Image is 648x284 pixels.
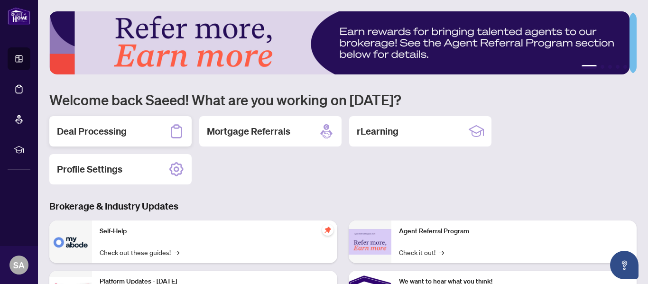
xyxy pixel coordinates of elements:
h2: rLearning [357,125,398,138]
h2: Mortgage Referrals [207,125,290,138]
button: 3 [608,65,612,69]
h2: Deal Processing [57,125,127,138]
button: 1 [582,65,597,69]
button: Open asap [610,251,639,279]
p: Agent Referral Program [399,226,629,237]
button: 5 [623,65,627,69]
button: 2 [601,65,604,69]
img: logo [8,7,30,25]
span: pushpin [322,224,333,236]
a: Check out these guides!→ [100,247,179,257]
h2: Profile Settings [57,163,122,176]
img: Self-Help [49,220,92,263]
span: → [175,247,179,257]
span: SA [13,258,25,272]
img: Agent Referral Program [349,229,391,255]
button: 4 [616,65,620,69]
p: Self-Help [100,226,330,237]
h3: Brokerage & Industry Updates [49,200,637,213]
h1: Welcome back Saeed! What are you working on [DATE]? [49,91,637,109]
img: Slide 0 [49,11,629,74]
span: → [439,247,444,257]
a: Check it out!→ [399,247,444,257]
